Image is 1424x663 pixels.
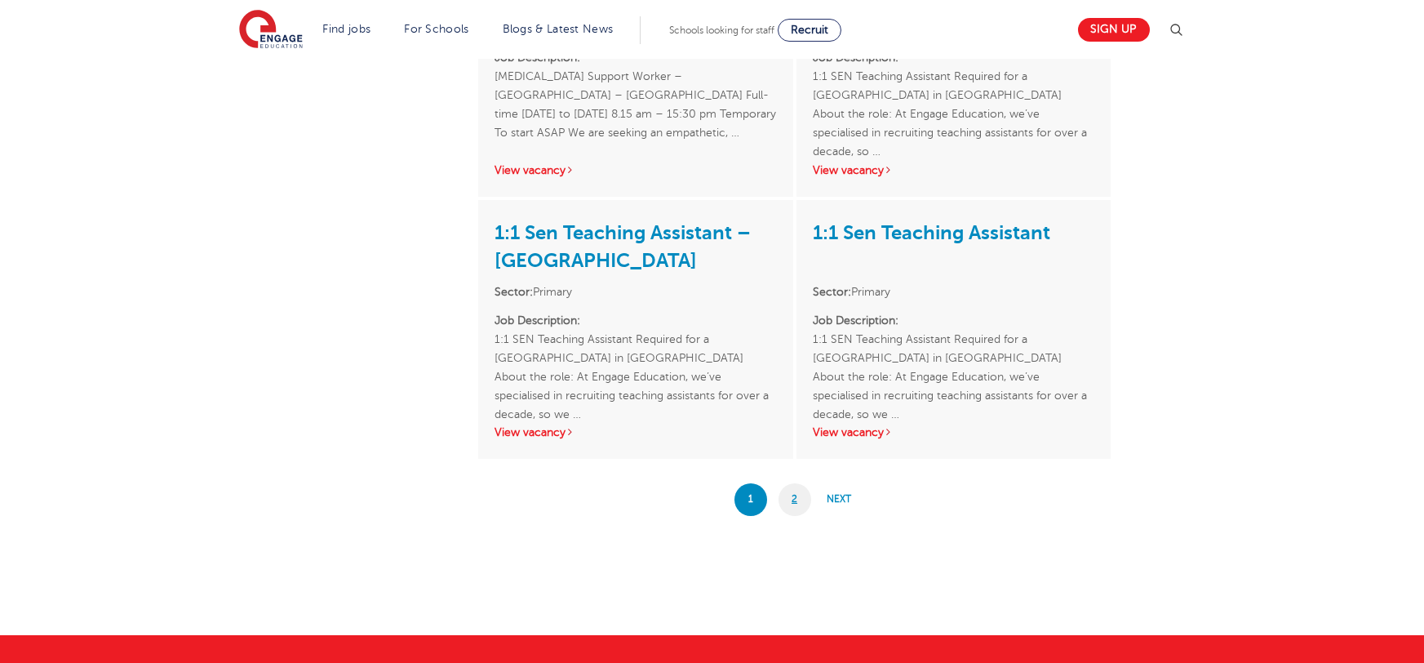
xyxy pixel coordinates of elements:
a: 1:1 Sen Teaching Assistant [813,221,1050,244]
li: Primary [495,283,776,301]
a: View vacancy [813,426,893,438]
a: View vacancy [495,164,574,176]
a: For Schools [404,23,468,35]
p: [MEDICAL_DATA] Support Worker – [GEOGRAPHIC_DATA] – [GEOGRAPHIC_DATA] Full- time [DATE] to [DATE]... [495,48,776,142]
a: Recruit [778,19,841,42]
a: Next [823,483,855,516]
a: 2 [779,483,811,516]
a: Sign up [1078,18,1150,42]
span: Schools looking for staff [669,24,774,36]
strong: Job Description: [495,314,580,327]
p: 1:1 SEN Teaching Assistant Required for a [GEOGRAPHIC_DATA] in [GEOGRAPHIC_DATA] About the role: ... [813,311,1094,405]
p: 1:1 SEN Teaching Assistant Required for a [GEOGRAPHIC_DATA] in [GEOGRAPHIC_DATA] About the role: ... [813,48,1094,142]
span: 1 [734,483,767,516]
a: Find jobs [323,23,371,35]
li: Primary [813,283,1094,301]
a: View vacancy [813,164,893,176]
a: Blogs & Latest News [503,23,614,35]
img: Engage Education [239,10,303,51]
strong: Sector: [495,286,533,298]
a: 1:1 Sen Teaching Assistant – [GEOGRAPHIC_DATA] [495,221,751,272]
p: 1:1 SEN Teaching Assistant Required for a [GEOGRAPHIC_DATA] in [GEOGRAPHIC_DATA] About the role: ... [495,311,776,405]
strong: Sector: [813,286,851,298]
a: View vacancy [495,426,574,438]
span: Recruit [791,24,828,36]
strong: Job Description: [813,314,898,327]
